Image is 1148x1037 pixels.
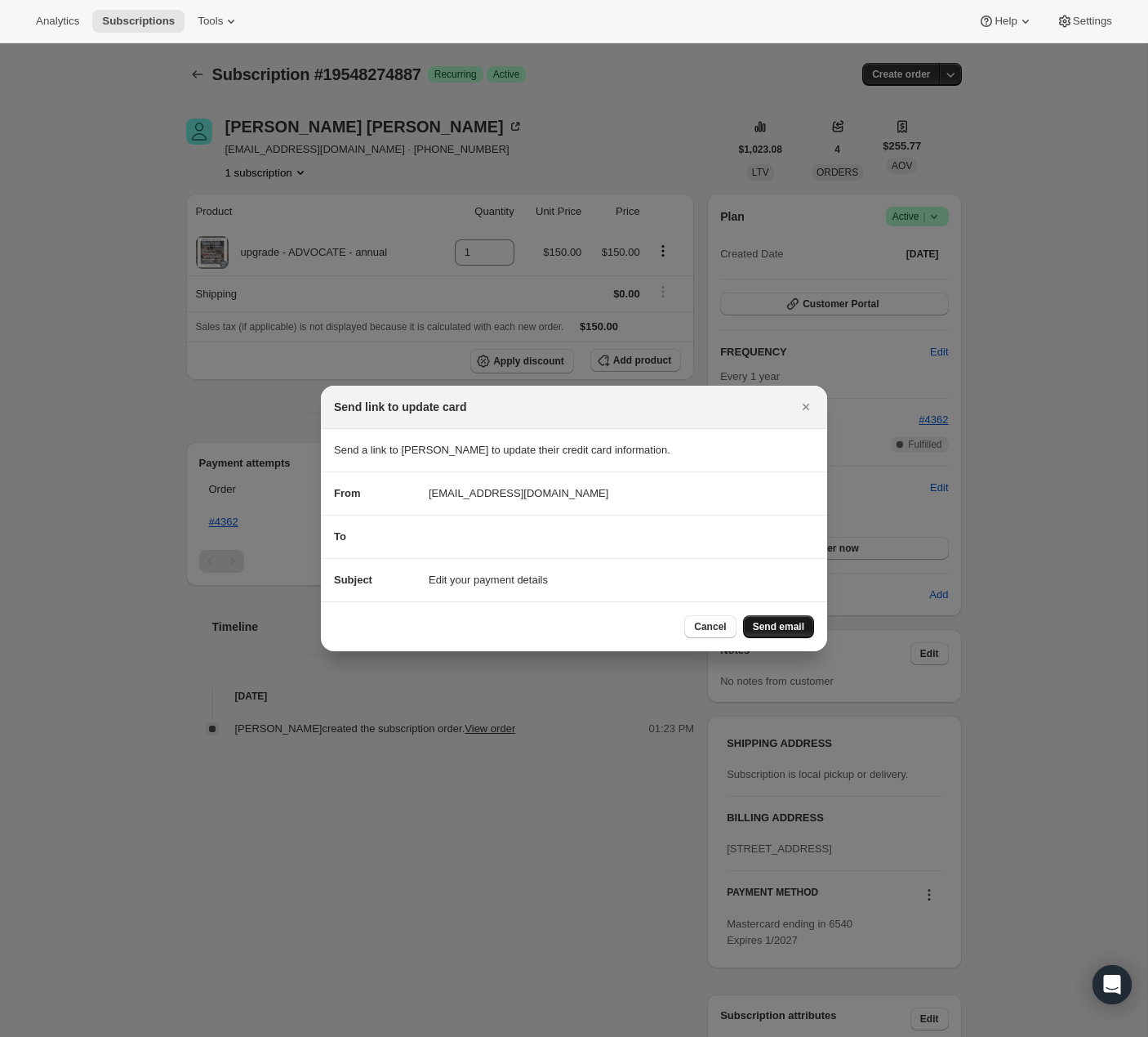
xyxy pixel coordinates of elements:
span: Help [994,15,1017,28]
button: Send email [743,615,814,638]
button: Cancel [684,615,736,638]
span: From [334,487,361,499]
h2: Send link to update card [334,399,467,415]
span: Cancel [694,620,726,633]
span: Edit your payment details [429,572,548,588]
span: Subscriptions [102,15,175,28]
span: Subject [334,574,372,586]
span: Settings [1073,15,1112,28]
button: Close [794,396,817,418]
span: To [334,530,346,543]
span: [EMAIL_ADDRESS][DOMAIN_NAME] [429,485,608,502]
button: Subscriptions [92,10,185,33]
span: Analytics [36,15,79,28]
span: Send email [753,620,804,633]
div: Open Intercom Messenger [1092,965,1132,1004]
button: Analytics [26,10,89,33]
p: Send a link to [PERSON_NAME] to update their credit card information. [334,442,814,458]
button: Settings [1047,10,1122,33]
button: Tools [188,10,249,33]
button: Help [968,10,1043,33]
span: Tools [198,15,223,28]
